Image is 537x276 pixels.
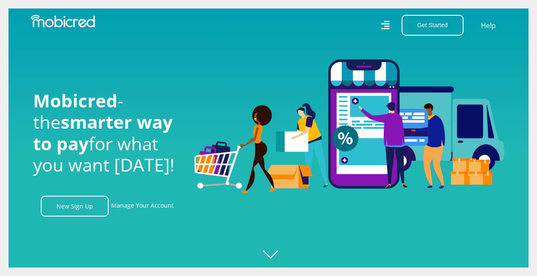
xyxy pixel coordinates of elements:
[33,110,173,155] span: smarter way to pay
[481,20,496,31] a: Help
[31,15,95,28] img: Mobicred
[41,196,109,217] a: New Sign Up
[33,90,182,176] h1: - the for what you want [DATE]!
[111,196,174,217] a: Manage Your Account
[194,59,504,194] img: Welcome to Mobicred
[33,88,118,113] span: Mobicred
[402,15,464,36] button: Get Started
